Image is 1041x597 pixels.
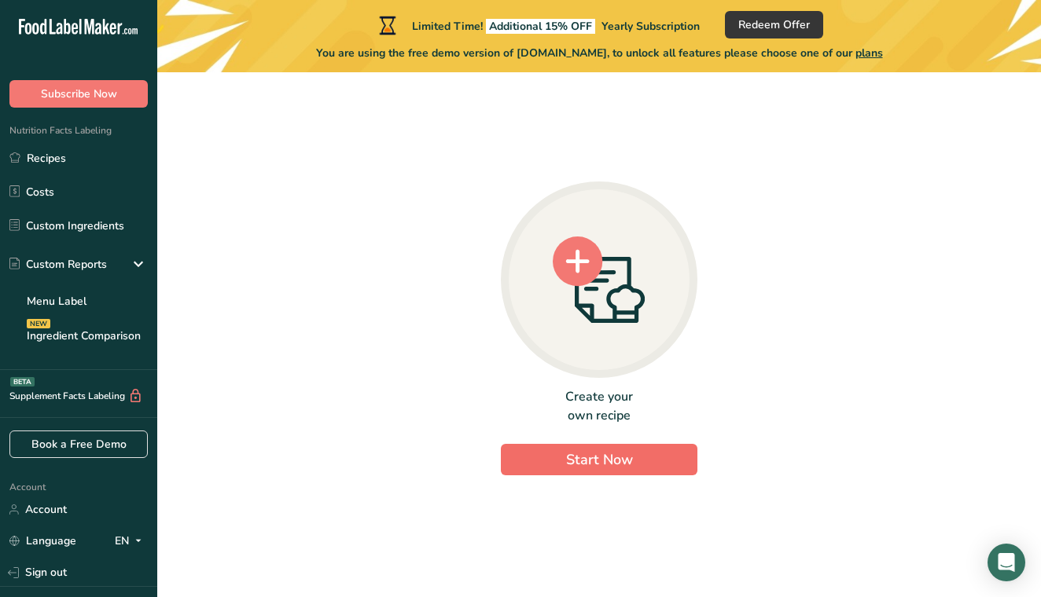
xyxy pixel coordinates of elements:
[601,19,700,34] span: Yearly Subscription
[725,11,823,38] button: Redeem Offer
[316,45,883,61] span: You are using the free demo version of [DOMAIN_NAME], to unlock all features please choose one of...
[501,444,697,475] button: Start Now
[9,527,76,555] a: Language
[566,450,633,469] span: Start Now
[41,86,117,102] span: Subscribe Now
[115,532,148,551] div: EN
[738,16,810,33] span: Redeem Offer
[855,46,883,60] span: plans
[9,256,107,273] div: Custom Reports
[10,377,35,386] div: BETA
[27,319,50,328] div: NEW
[501,387,697,425] div: Create your own recipe
[988,544,1025,581] div: Open Intercom Messenger
[9,430,148,458] a: Book a Free Demo
[486,19,595,34] span: Additional 15% OFF
[376,16,700,35] div: Limited Time!
[9,80,148,108] button: Subscribe Now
